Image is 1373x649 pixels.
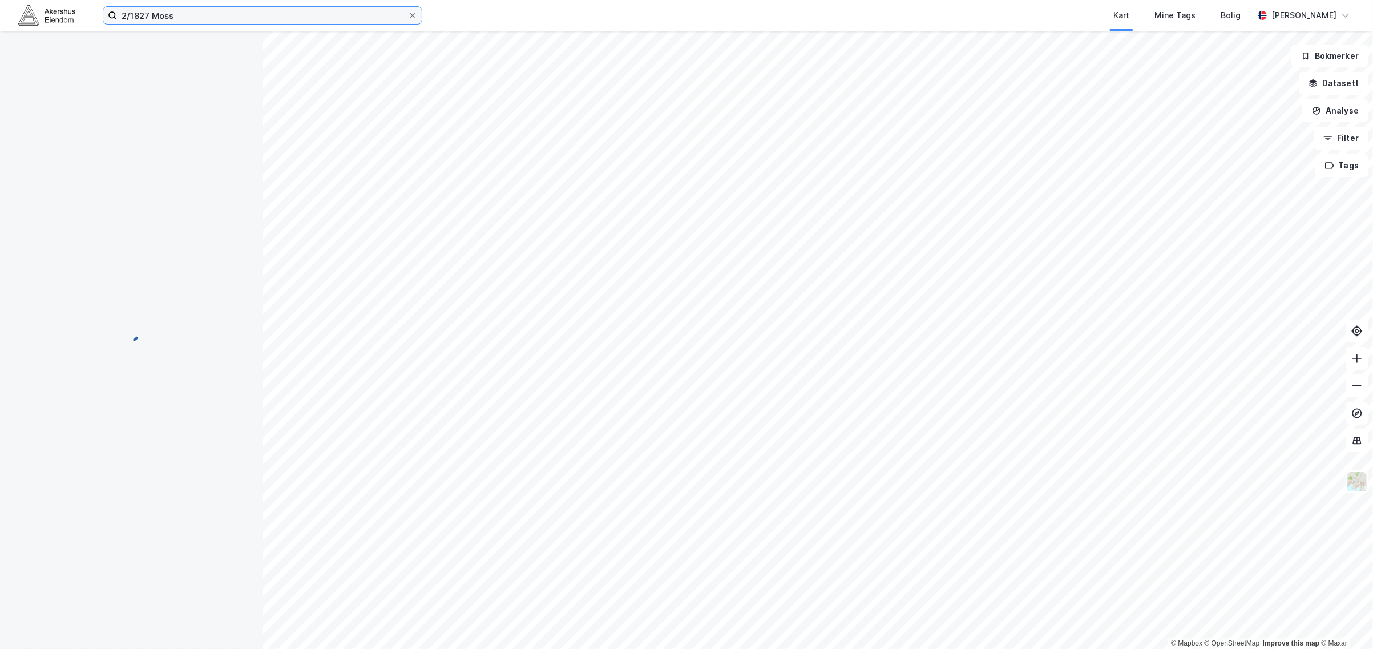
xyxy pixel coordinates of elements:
button: Bokmerker [1291,45,1368,67]
div: Kart [1113,9,1129,22]
div: Bolig [1221,9,1241,22]
div: Mine Tags [1154,9,1196,22]
a: Improve this map [1263,639,1319,647]
button: Filter [1314,127,1368,150]
img: akershus-eiendom-logo.9091f326c980b4bce74ccdd9f866810c.svg [18,5,75,25]
a: Mapbox [1171,639,1202,647]
div: [PERSON_NAME] [1271,9,1336,22]
button: Analyse [1302,99,1368,122]
img: spinner.a6d8c91a73a9ac5275cf975e30b51cfb.svg [122,324,140,342]
button: Tags [1315,154,1368,177]
iframe: Chat Widget [1316,594,1373,649]
input: Søk på adresse, matrikkel, gårdeiere, leietakere eller personer [117,7,408,24]
div: Kontrollprogram for chat [1316,594,1373,649]
button: Datasett [1299,72,1368,95]
img: Z [1346,471,1368,493]
a: OpenStreetMap [1205,639,1260,647]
